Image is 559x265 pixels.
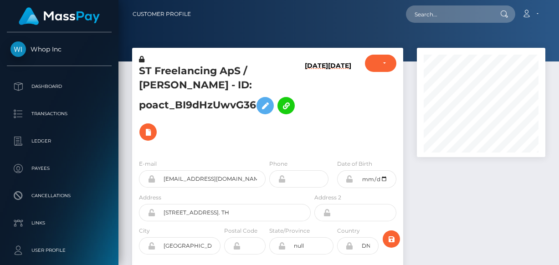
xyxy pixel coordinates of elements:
[305,62,328,148] h6: [DATE]
[139,227,150,235] label: City
[133,5,191,24] a: Customer Profile
[7,130,112,153] a: Ledger
[10,162,108,175] p: Payees
[7,184,112,207] a: Cancellations
[7,102,112,125] a: Transactions
[139,64,306,145] h5: ST Freelancing ApS / [PERSON_NAME] - ID: poact_BI9dHzUwvG36
[7,212,112,234] a: Links
[139,160,157,168] label: E-mail
[10,189,108,203] p: Cancellations
[10,80,108,93] p: Dashboard
[19,7,100,25] img: MassPay Logo
[269,160,287,168] label: Phone
[337,160,372,168] label: Date of Birth
[406,5,492,23] input: Search...
[328,62,351,148] h6: [DATE]
[269,227,310,235] label: State/Province
[365,55,396,72] button: DEACTIVE
[10,216,108,230] p: Links
[10,41,26,57] img: Whop Inc
[7,157,112,180] a: Payees
[139,194,161,202] label: Address
[7,75,112,98] a: Dashboard
[337,227,360,235] label: Country
[10,107,108,121] p: Transactions
[10,244,108,257] p: User Profile
[7,239,112,262] a: User Profile
[10,134,108,148] p: Ledger
[314,194,341,202] label: Address 2
[7,45,112,53] span: Whop Inc
[224,227,257,235] label: Postal Code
